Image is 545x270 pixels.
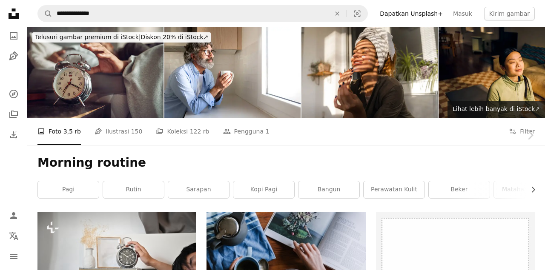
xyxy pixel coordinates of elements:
[5,207,22,224] a: Masuk/Daftar
[453,105,540,112] span: Lihat lebih banyak di iStock ↗
[347,6,367,22] button: Pencarian visual
[168,181,229,198] a: sarapan
[190,127,209,136] span: 122 rb
[35,34,208,40] span: Diskon 20% di iStock ↗
[509,118,535,145] button: Filter
[223,118,270,145] a: Pengguna 1
[156,118,209,145] a: Koleksi 122 rb
[429,181,490,198] a: beker
[5,27,22,44] a: Foto
[266,127,270,136] span: 1
[375,7,448,20] a: Dapatkan Unsplash+
[35,34,141,40] span: Telusuri gambar premium di iStock |
[525,181,535,198] button: gulir daftar ke kanan
[5,48,22,65] a: Ilustrasi
[38,181,99,198] a: Pagi
[95,118,142,145] a: Ilustrasi 150
[38,6,52,22] button: Pencarian di Unsplash
[5,248,22,265] button: Menu
[364,181,425,198] a: perawatan kulit
[5,85,22,102] a: Jelajahi
[328,6,347,22] button: Hapus
[448,7,477,20] a: Masuk
[5,227,22,244] button: Bahasa
[103,181,164,198] a: Rutin
[298,181,359,198] a: Bangun
[131,127,143,136] span: 150
[27,27,163,118] img: Ditembak seorang pemuda meraih jam alarmnya setelah bangun di tempat tidur di rumah
[37,253,196,261] a: Pria berbaring di tempat tidur dan tangan meraih untuk mematikan sakelar jam alarm.
[164,27,301,118] img: Pria dewasa yang bahagia bersantai di rumah sambil minum kopi pagi sambil melihat ke luar jendela...
[447,101,545,118] a: Lihat lebih banyak di iStock↗
[301,27,438,118] img: Wanita muda memelihara dirinya sendiri
[207,261,365,269] a: orang memegang mug keramik biru dan majalah putih
[37,155,535,171] h1: Morning routine
[27,27,216,48] a: Telusuri gambar premium di iStock|Diskon 20% di iStock↗
[37,5,368,22] form: Temuka visual di seluruh situs
[484,7,535,20] button: Kirim gambar
[233,181,294,198] a: Kopi pagi
[515,94,545,176] a: Berikutnya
